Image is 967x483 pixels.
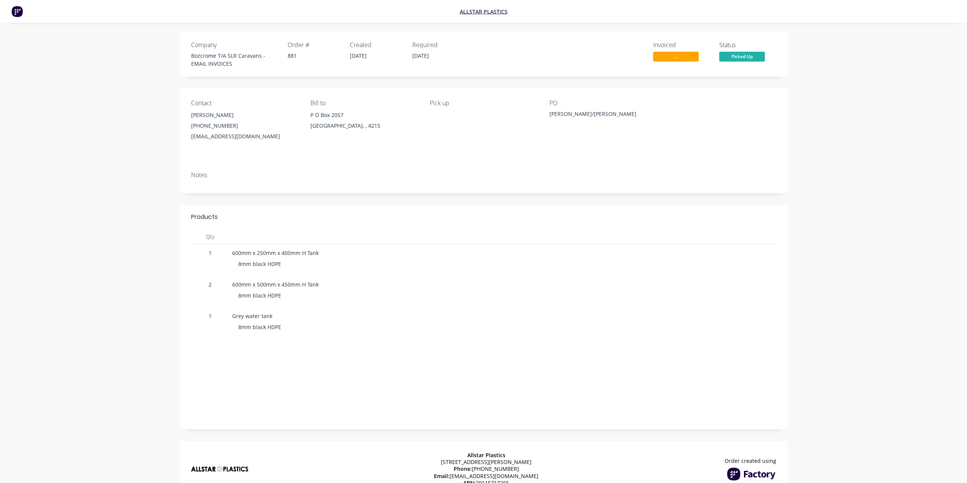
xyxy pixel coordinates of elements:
[194,312,226,320] span: 1
[719,41,776,49] div: Status
[549,100,657,107] div: PO
[412,41,465,49] div: Required
[191,212,218,222] div: Products
[11,6,23,17] img: Factory
[238,260,281,268] span: 8mm black HDPE
[454,465,472,472] span: Phone:
[719,52,765,61] span: Picked Up
[191,110,298,142] div: [PERSON_NAME][PHONE_NUMBER][EMAIL_ADDRESS][DOMAIN_NAME]
[310,110,418,134] div: P O Box 2057[GEOGRAPHIC_DATA], , 4215
[441,459,532,466] span: [STREET_ADDRESS][PERSON_NAME]
[727,467,776,481] img: Factory Logo
[430,100,537,107] div: Pick up
[191,229,229,244] div: Qty
[549,110,644,120] div: [PERSON_NAME]/[PERSON_NAME]
[310,110,418,120] div: P O Box 2057
[412,52,429,59] span: [DATE]
[232,281,319,288] span: 600mm x 500mm x 450mm H Tank
[449,472,538,480] a: [EMAIL_ADDRESS][DOMAIN_NAME]
[232,249,319,257] span: 600mm x 250mm x 400mm H Tank
[194,280,226,288] span: 2
[191,131,298,142] div: [EMAIL_ADDRESS][DOMAIN_NAME]
[350,52,367,59] span: [DATE]
[288,52,341,60] div: 881
[725,458,776,464] span: Order created using
[653,52,699,61] span: ...
[467,451,505,459] span: Allstar Plastics
[191,120,298,131] div: [PHONE_NUMBER]
[232,312,272,320] span: Grey water tank
[310,100,418,107] div: Bill to
[460,8,508,15] a: Allstar Plastics
[191,41,279,49] div: Company
[288,41,341,49] div: Order #
[191,110,298,120] div: [PERSON_NAME]
[434,472,449,480] span: Email:
[194,249,226,257] span: 1
[191,100,298,107] div: Contact
[653,41,710,49] div: Invoiced
[238,292,281,299] span: 8mm black HDPE
[238,323,281,331] span: 8mm black HDPE
[454,466,519,472] span: [PHONE_NUMBER]
[350,41,403,49] div: Created
[310,120,418,131] div: [GEOGRAPHIC_DATA], , 4215
[191,171,776,179] div: Notes
[191,52,279,68] div: Bozcrome T/A SLR Caravans - EMAIL INVOICES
